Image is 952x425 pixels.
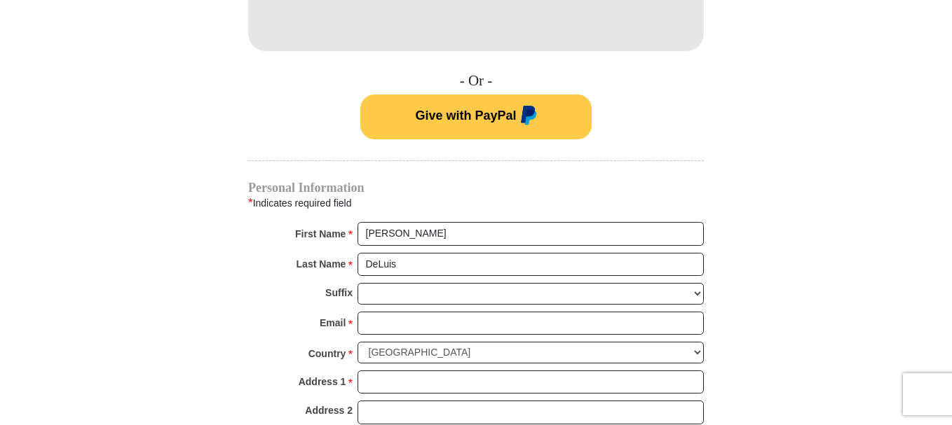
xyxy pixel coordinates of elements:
strong: Address 2 [305,400,353,420]
strong: Last Name [297,254,346,274]
span: Give with PayPal [415,109,516,123]
strong: Suffix [325,283,353,302]
strong: Country [308,344,346,363]
strong: First Name [295,224,346,244]
strong: Email [320,313,346,333]
img: paypal [517,106,537,128]
strong: Address 1 [299,372,346,391]
button: Give with PayPal [360,95,592,139]
h4: Personal Information [248,182,704,193]
h4: - Or - [248,72,704,90]
div: Indicates required field [248,194,704,212]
